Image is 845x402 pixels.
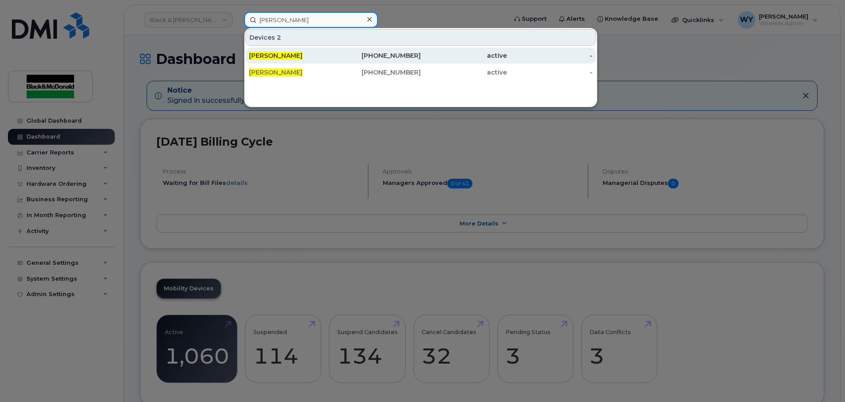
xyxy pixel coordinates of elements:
[507,68,593,77] div: -
[421,51,507,60] div: active
[249,52,302,60] span: [PERSON_NAME]
[277,33,281,42] span: 2
[245,29,596,46] div: Devices
[335,68,421,77] div: [PHONE_NUMBER]
[421,68,507,77] div: active
[507,51,593,60] div: -
[335,51,421,60] div: [PHONE_NUMBER]
[245,64,596,80] a: [PERSON_NAME][PHONE_NUMBER]active-
[245,48,596,64] a: [PERSON_NAME][PHONE_NUMBER]active-
[249,68,302,76] span: [PERSON_NAME]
